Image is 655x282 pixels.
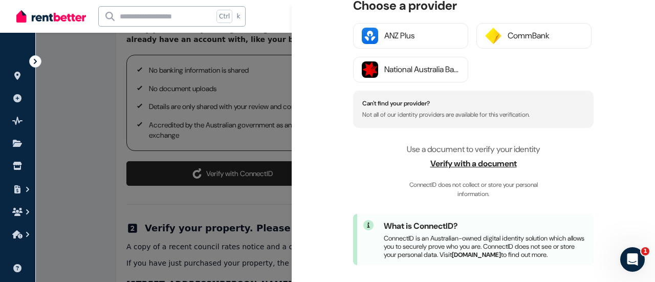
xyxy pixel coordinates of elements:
[397,180,550,199] span: ConnectID does not collect or store your personal information.
[236,12,240,20] span: k
[362,100,584,107] h4: Can't find your provider?
[384,30,460,42] div: ANZ Plus
[508,30,583,42] div: CommBank
[452,251,501,259] a: [DOMAIN_NAME]
[476,23,592,49] button: CommBank
[384,63,460,76] div: National Australia Bank
[384,220,587,232] h2: What is ConnectID?
[16,9,86,24] img: RentBetter
[362,111,584,118] p: Not all of our identity providers are available for this verification.
[641,247,649,255] span: 1
[384,234,587,259] p: ConnectID is an Australian-owned digital identity solution which allows you to securely prove who...
[353,57,468,82] button: National Australia Bank
[216,10,232,23] span: Ctrl
[353,158,594,170] span: Verify with a document
[353,23,468,49] button: ANZ Plus
[620,247,645,272] iframe: Intercom live chat
[407,144,540,155] span: Use a document to verify your identity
